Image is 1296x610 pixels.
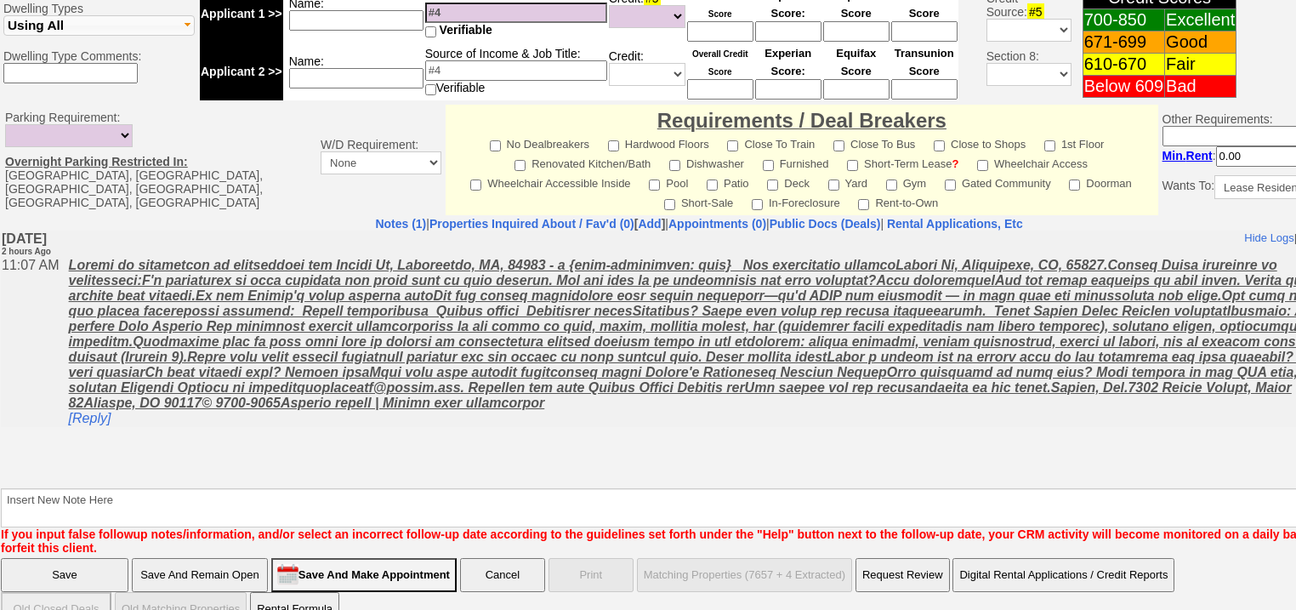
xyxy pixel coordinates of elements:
td: Name: [283,43,424,100]
td: Excellent [1165,9,1236,31]
button: Print [549,558,634,592]
td: 700-850 [1083,9,1164,31]
b: Min. [1162,149,1213,162]
input: Patio [707,180,718,191]
input: Ask Customer: Do You Know Your Experian Credit Score [755,21,821,42]
input: Wheelchair Access [977,160,988,171]
input: Save [1,558,128,592]
input: Close To Train [727,140,738,151]
span: Using All [8,18,64,32]
label: Patio [707,172,749,191]
label: Pool [649,172,688,191]
input: Hardwood Floors [608,140,619,151]
td: 671-699 [1083,31,1164,54]
a: Add [638,217,661,231]
font: Experian Score: [765,47,811,77]
font: Equifax Score [836,47,876,77]
button: Cancel [460,558,545,592]
label: Dishwasher [669,152,744,172]
input: 1st Floor [1044,140,1055,151]
a: Hide Logs [1243,1,1293,14]
input: Doorman [1069,180,1080,191]
label: Short-Term Lease [847,152,958,172]
td: Fair [1165,54,1236,76]
a: Notes (1) [375,217,426,231]
label: Deck [767,172,810,191]
label: Gym [886,172,926,191]
button: Request Review [855,558,950,592]
td: Applicant 2 >> [200,43,283,100]
font: 2 hours Ago [1,16,50,26]
label: In-Foreclosure [752,191,840,211]
td: Source of Income & Job Title: Verifiable [424,43,608,100]
input: Close To Bus [833,140,844,151]
span: Rent [1186,149,1213,162]
a: Public Docs (Deals) [770,217,881,231]
td: Bad [1165,76,1236,98]
label: Short-Sale [664,191,733,211]
input: Save And Remain Open [132,558,268,592]
td: 610-670 [1083,54,1164,76]
input: Rent-to-Own [858,199,869,210]
a: Appointments (0) [668,217,766,231]
label: Furnished [763,152,829,172]
input: Ask Customer: Do You Know Your Equifax Credit Score [823,21,890,42]
font: Overall Credit Score [692,49,748,77]
input: Ask Customer: Do You Know Your Transunion Credit Score [891,79,958,100]
label: Close to Shops [934,133,1026,152]
a: [Reply] [68,180,111,195]
input: Gated Community [945,180,956,191]
input: Renovated Kitchen/Bath [514,160,526,171]
input: Ask Customer: Do You Know Your Overall Credit Score [687,79,753,100]
input: Save And Make Appointment [271,558,457,592]
label: Doorman [1069,172,1131,191]
td: Below 609 [1083,76,1164,98]
td: W/D Requirement: [316,105,446,215]
td: Credit: [608,43,686,100]
input: Ask Customer: Do You Know Your Transunion Credit Score [891,21,958,42]
label: Close To Bus [833,133,915,152]
input: Close to Shops [934,140,945,151]
label: Rent-to-Own [858,191,938,211]
label: Wheelchair Accessible Inside [470,172,630,191]
input: #4 [425,60,607,81]
font: Requirements / Deal Breakers [657,109,946,132]
input: Dishwasher [669,160,680,171]
a: ? [952,157,958,170]
input: Wheelchair Accessible Inside [470,180,481,191]
b: [ ] [429,217,665,231]
nobr: Rental Applications, Etc [887,217,1023,231]
input: In-Foreclosure [752,199,763,210]
input: Ask Customer: Do You Know Your Experian Credit Score [755,79,821,100]
b: [DATE] [1,1,50,26]
input: #4 [425,3,607,23]
label: Gated Community [945,172,1051,191]
input: Short-Sale [664,199,675,210]
label: Hardwood Floors [608,133,709,152]
button: Using All [3,15,195,36]
button: Digital Rental Applications / Credit Reports [952,558,1174,592]
span: Verifiable [440,23,492,37]
button: Matching Properties (7657 + 4 Extracted) [637,558,852,592]
span: #5 [1027,3,1044,20]
input: Furnished [763,160,774,171]
input: Deck [767,180,778,191]
td: Parking Requirement: [GEOGRAPHIC_DATA], [GEOGRAPHIC_DATA], [GEOGRAPHIC_DATA], [GEOGRAPHIC_DATA], ... [1,105,316,215]
font: Transunion Score [895,47,954,77]
input: Gym [886,180,897,191]
label: Renovated Kitchen/Bath [514,152,651,172]
input: Short-Term Lease? [847,160,858,171]
input: Ask Customer: Do You Know Your Overall Credit Score [687,21,753,42]
label: No Dealbreakers [490,133,590,152]
label: Wheelchair Access [977,152,1088,172]
input: Yard [828,180,839,191]
td: Good [1165,31,1236,54]
label: Yard [828,172,868,191]
label: 1st Floor [1044,133,1105,152]
a: Properties Inquired About / Fav'd (0) [429,217,634,231]
input: Ask Customer: Do You Know Your Equifax Credit Score [823,79,890,100]
label: Close To Train [727,133,815,152]
input: Pool [649,180,660,191]
u: Overnight Parking Restricted In: [5,155,188,168]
